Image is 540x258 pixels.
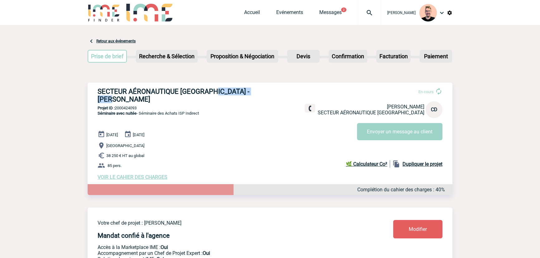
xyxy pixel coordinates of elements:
[98,111,199,116] span: - Séminaire des Achats ISP Indirect
[98,106,115,110] b: Projet ID :
[98,174,167,180] a: VOIR LE CAHIER DES CHARGES
[341,7,346,12] button: 2
[207,50,277,62] p: Proposition & Négociation
[288,50,319,62] p: Devis
[387,104,424,110] span: [PERSON_NAME]
[88,106,452,110] p: 2000424093
[307,106,313,111] img: fixe.png
[393,160,400,168] img: file_copy-black-24dp.png
[387,11,416,15] span: [PERSON_NAME]
[98,220,356,226] p: Votre chef de projet : [PERSON_NAME]
[106,153,144,158] span: 38 250 € HT au global
[98,111,137,116] span: Séminaire avec nuitée
[96,39,136,43] a: Retour aux événements
[329,50,367,62] p: Confirmation
[98,250,356,256] p: Prestation payante
[108,163,122,168] span: 85 pers.
[431,107,437,112] span: CD
[357,123,442,140] button: Envoyer un message au client
[419,4,437,21] img: 129741-1.png
[244,9,260,18] a: Accueil
[98,232,170,239] h4: Mandat confié à l'agence
[106,132,118,137] span: [DATE]
[106,143,144,148] span: [GEOGRAPHIC_DATA]
[346,161,387,167] b: 🌿 Calculateur Co²
[88,4,120,21] img: IME-Finder
[88,50,126,62] p: Prise de brief
[418,89,434,94] span: En cours
[318,110,424,116] span: SECTEUR AÉRONAUTIQUE [GEOGRAPHIC_DATA]
[409,226,427,232] span: Modifier
[133,132,144,137] span: [DATE]
[137,50,197,62] p: Recherche & Sélection
[276,9,303,18] a: Evénements
[346,160,390,168] a: 🌿 Calculateur Co²
[377,50,410,62] p: Facturation
[98,88,285,103] h3: SECTEUR AÉRONAUTIQUE [GEOGRAPHIC_DATA] - [PERSON_NAME]
[98,244,356,250] p: Accès à la Marketplace IME :
[420,50,451,62] p: Paiement
[403,161,442,167] b: Dupliquer le projet
[161,244,168,250] b: Oui
[203,250,210,256] b: Oui
[319,9,342,18] a: Messages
